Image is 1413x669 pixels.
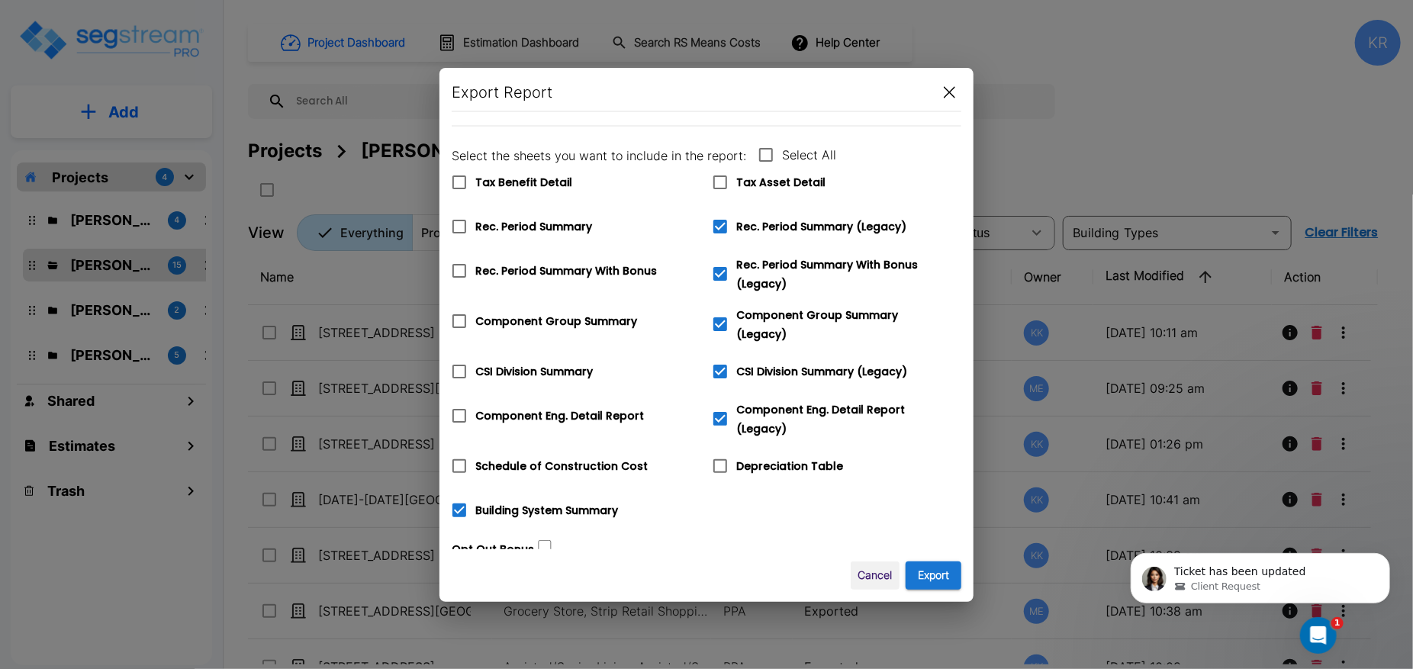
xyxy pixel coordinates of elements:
span: Tax Benefit Detail [475,175,572,190]
span: Schedule of Construction Cost [475,458,648,474]
iframe: Intercom live chat [1300,617,1337,654]
span: Rec. Period Summary With Bonus (Legacy) [736,257,918,291]
span: Component Group Summary [475,314,637,329]
span: Building System Summary [475,503,618,518]
span: Select All [782,146,836,164]
span: CSI Division Summary [475,364,593,379]
button: Export [906,561,961,590]
span: Component Eng. Detail Report (Legacy) [736,402,905,436]
span: Component Group Summary (Legacy) [736,307,898,342]
button: Cancel [851,561,900,590]
h6: Export Report [452,80,552,105]
span: Tax Asset Detail [736,175,826,190]
span: 1 [1331,617,1344,629]
h6: Select the sheets you want to include in the report: [452,145,746,166]
span: Depreciation Table [736,458,843,474]
iframe: Intercom notifications message [1108,521,1413,628]
span: Rec. Period Summary With Bonus [475,263,657,278]
span: Rec. Period Summary [475,219,592,234]
span: CSI Division Summary (Legacy) [736,364,907,379]
span: Rec. Period Summary (Legacy) [736,219,906,234]
label: Opt Out Bonus [452,542,534,557]
span: Component Eng. Detail Report [475,408,644,423]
